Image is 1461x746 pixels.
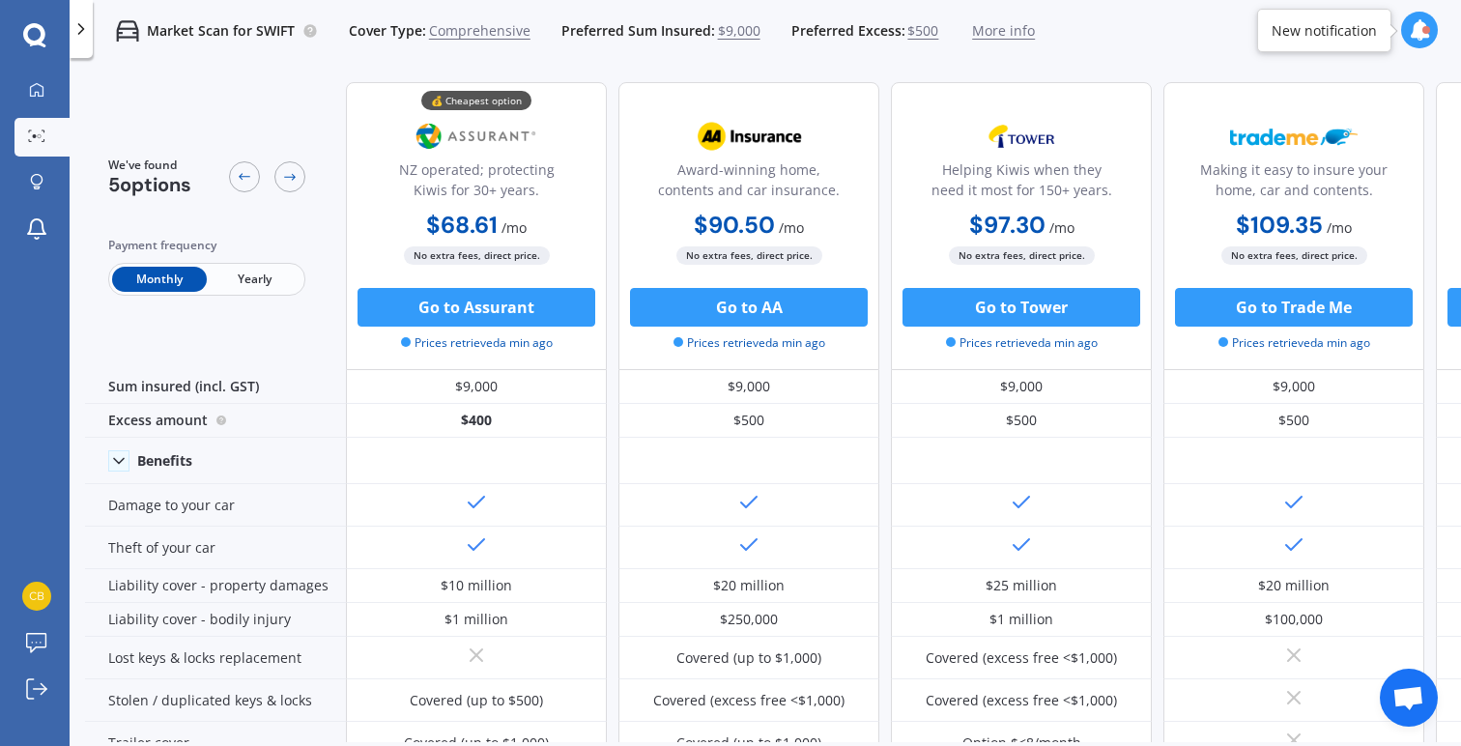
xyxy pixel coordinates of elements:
[694,210,775,240] b: $90.50
[1180,159,1408,208] div: Making it easy to insure your home, car and contents.
[85,484,346,527] div: Damage to your car
[413,112,540,160] img: Assurant.png
[85,603,346,637] div: Liability cover - bodily injury
[137,452,192,470] div: Benefits
[429,21,530,41] span: Comprehensive
[630,288,868,327] button: Go to AA
[635,159,863,208] div: Award-winning home, contents and car insurance.
[969,210,1046,240] b: $97.30
[421,91,531,110] div: 💰 Cheapest option
[926,691,1117,710] div: Covered (excess free <$1,000)
[989,610,1053,629] div: $1 million
[1218,334,1370,352] span: Prices retrieved a min ago
[147,21,295,41] p: Market Scan for SWIFT
[1236,210,1323,240] b: $109.35
[685,112,813,160] img: AA.webp
[108,157,191,174] span: We've found
[1175,288,1413,327] button: Go to Trade Me
[1221,246,1367,265] span: No extra fees, direct price.
[346,404,607,438] div: $400
[108,236,305,255] div: Payment frequency
[85,404,346,438] div: Excess amount
[1258,576,1330,595] div: $20 million
[1230,112,1358,160] img: Trademe.webp
[907,21,938,41] span: $500
[926,648,1117,668] div: Covered (excess free <$1,000)
[112,267,207,292] span: Monthly
[85,527,346,569] div: Theft of your car
[718,21,760,41] span: $9,000
[653,691,845,710] div: Covered (excess free <$1,000)
[358,288,595,327] button: Go to Assurant
[902,288,1140,327] button: Go to Tower
[713,576,785,595] div: $20 million
[1049,218,1074,237] span: / mo
[949,246,1095,265] span: No extra fees, direct price.
[986,576,1057,595] div: $25 million
[618,404,879,438] div: $500
[561,21,715,41] span: Preferred Sum Insured:
[401,334,553,352] span: Prices retrieved a min ago
[907,159,1135,208] div: Helping Kiwis when they need it most for 150+ years.
[441,576,512,595] div: $10 million
[972,21,1035,41] span: More info
[346,370,607,404] div: $9,000
[1265,610,1323,629] div: $100,000
[676,246,822,265] span: No extra fees, direct price.
[501,218,527,237] span: / mo
[720,610,778,629] div: $250,000
[1163,370,1424,404] div: $9,000
[1163,404,1424,438] div: $500
[958,112,1085,160] img: Tower.webp
[426,210,498,240] b: $68.61
[207,267,301,292] span: Yearly
[891,370,1152,404] div: $9,000
[85,679,346,722] div: Stolen / duplicated keys & locks
[108,172,191,197] span: 5 options
[618,370,879,404] div: $9,000
[404,246,550,265] span: No extra fees, direct price.
[85,637,346,679] div: Lost keys & locks replacement
[362,159,590,208] div: NZ operated; protecting Kiwis for 30+ years.
[116,19,139,43] img: car.f15378c7a67c060ca3f3.svg
[779,218,804,237] span: / mo
[22,582,51,611] img: 16fda53dcecc32c213937d79ab90487f
[349,21,426,41] span: Cover Type:
[891,404,1152,438] div: $500
[1272,21,1377,41] div: New notification
[444,610,508,629] div: $1 million
[946,334,1098,352] span: Prices retrieved a min ago
[1380,669,1438,727] a: Open chat
[410,691,543,710] div: Covered (up to $500)
[85,370,346,404] div: Sum insured (incl. GST)
[1327,218,1352,237] span: / mo
[85,569,346,603] div: Liability cover - property damages
[673,334,825,352] span: Prices retrieved a min ago
[676,648,821,668] div: Covered (up to $1,000)
[791,21,905,41] span: Preferred Excess:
